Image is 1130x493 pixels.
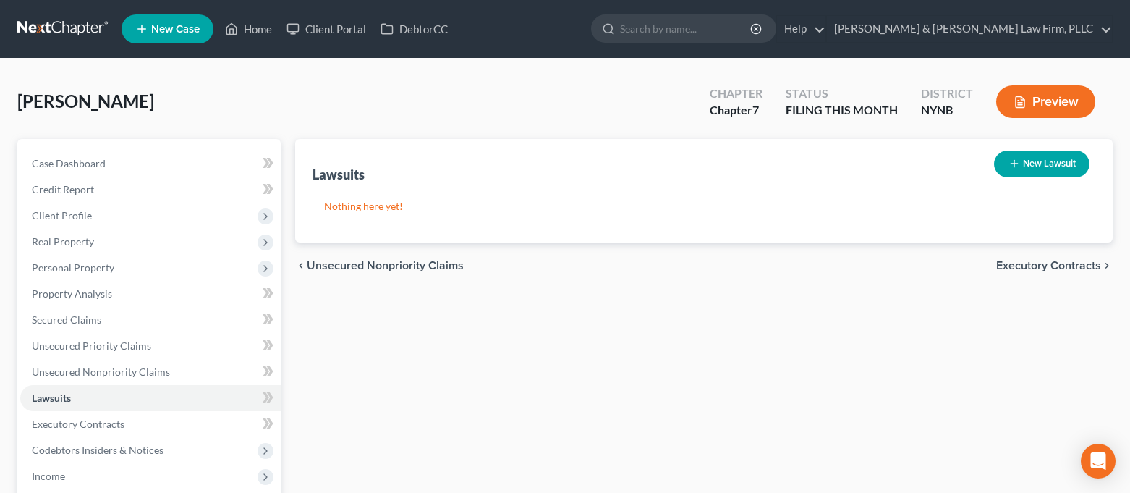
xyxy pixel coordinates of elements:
[32,287,112,300] span: Property Analysis
[32,444,163,456] span: Codebtors Insiders & Notices
[279,16,373,42] a: Client Portal
[307,260,464,271] span: Unsecured Nonpriority Claims
[32,313,101,326] span: Secured Claims
[32,392,71,404] span: Lawsuits
[20,411,281,437] a: Executory Contracts
[32,157,106,169] span: Case Dashboard
[32,235,94,248] span: Real Property
[20,333,281,359] a: Unsecured Priority Claims
[324,199,1084,214] p: Nothing here yet!
[994,151,1089,177] button: New Lawsuit
[921,85,973,102] div: District
[921,102,973,119] div: NYNB
[373,16,455,42] a: DebtorCC
[786,85,898,102] div: Status
[32,340,151,352] span: Unsecured Priority Claims
[32,366,170,378] span: Unsecured Nonpriority Claims
[996,85,1095,118] button: Preview
[32,470,65,482] span: Income
[996,260,1101,271] span: Executory Contracts
[827,16,1112,42] a: [PERSON_NAME] & [PERSON_NAME] Law Firm, PLLC
[20,151,281,177] a: Case Dashboard
[996,260,1113,271] button: Executory Contracts chevron_right
[20,359,281,385] a: Unsecured Nonpriority Claims
[20,281,281,307] a: Property Analysis
[620,15,752,42] input: Search by name...
[32,261,114,274] span: Personal Property
[1101,260,1113,271] i: chevron_right
[20,177,281,203] a: Credit Report
[752,103,759,117] span: 7
[218,16,279,42] a: Home
[20,307,281,333] a: Secured Claims
[20,385,281,411] a: Lawsuits
[1081,444,1116,479] div: Open Intercom Messenger
[32,418,124,430] span: Executory Contracts
[17,90,154,111] span: [PERSON_NAME]
[32,209,92,222] span: Client Profile
[777,16,825,42] a: Help
[295,260,464,271] button: chevron_left Unsecured Nonpriority Claims
[710,102,762,119] div: Chapter
[313,166,365,183] div: Lawsuits
[32,183,94,195] span: Credit Report
[786,102,898,119] div: FILING THIS MONTH
[151,24,200,35] span: New Case
[295,260,307,271] i: chevron_left
[710,85,762,102] div: Chapter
